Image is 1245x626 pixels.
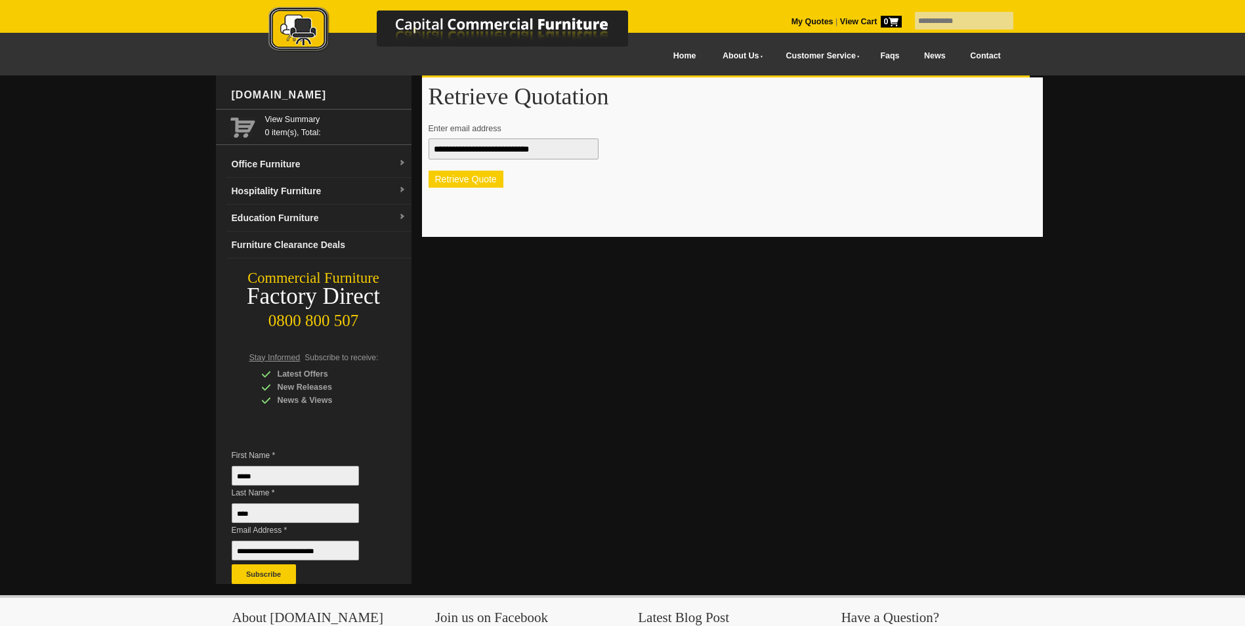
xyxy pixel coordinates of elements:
[232,524,379,537] span: Email Address *
[232,466,359,486] input: First Name *
[232,449,379,462] span: First Name *
[398,213,406,221] img: dropdown
[708,41,771,71] a: About Us
[226,75,411,115] div: [DOMAIN_NAME]
[398,159,406,167] img: dropdown
[261,367,386,381] div: Latest Offers
[429,84,1036,109] h1: Retrieve Quotation
[265,113,406,126] a: View Summary
[232,541,359,560] input: Email Address *
[226,151,411,178] a: Office Furnituredropdown
[881,16,902,28] span: 0
[837,17,901,26] a: View Cart0
[216,269,411,287] div: Commercial Furniture
[232,7,692,58] a: Capital Commercial Furniture Logo
[226,232,411,259] a: Furniture Clearance Deals
[216,287,411,306] div: Factory Direct
[791,17,834,26] a: My Quotes
[226,178,411,205] a: Hospitality Furnituredropdown
[305,353,378,362] span: Subscribe to receive:
[232,564,296,584] button: Subscribe
[868,41,912,71] a: Faqs
[771,41,868,71] a: Customer Service
[398,186,406,194] img: dropdown
[261,394,386,407] div: News & Views
[912,41,958,71] a: News
[232,7,692,54] img: Capital Commercial Furniture Logo
[249,353,301,362] span: Stay Informed
[216,305,411,330] div: 0800 800 507
[232,503,359,523] input: Last Name *
[261,381,386,394] div: New Releases
[840,17,902,26] strong: View Cart
[226,205,411,232] a: Education Furnituredropdown
[958,41,1013,71] a: Contact
[232,486,379,499] span: Last Name *
[429,171,503,188] button: Retrieve Quote
[265,113,406,137] span: 0 item(s), Total:
[429,122,1024,135] p: Enter email address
